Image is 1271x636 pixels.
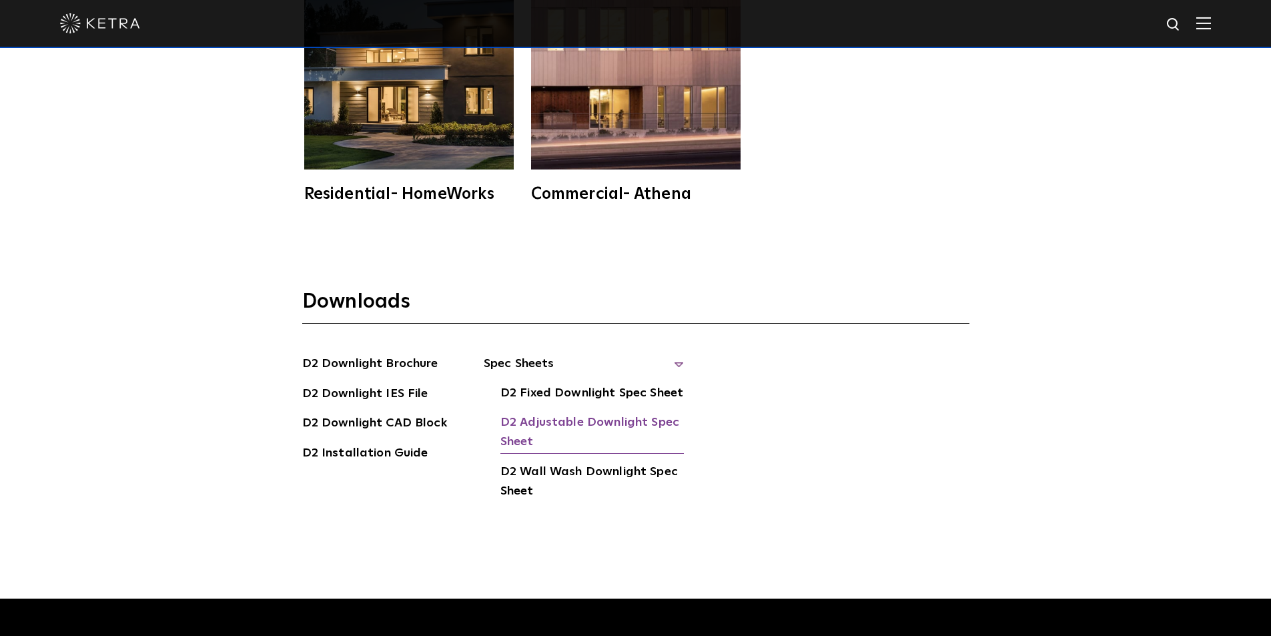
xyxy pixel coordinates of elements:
div: Commercial- Athena [531,186,741,202]
img: Hamburger%20Nav.svg [1196,17,1211,29]
a: D2 Fixed Downlight Spec Sheet [500,384,683,405]
a: D2 Downlight IES File [302,384,428,406]
h3: Downloads [302,289,969,324]
div: Residential- HomeWorks [304,186,514,202]
a: D2 Downlight CAD Block [302,414,447,435]
a: D2 Installation Guide [302,444,428,465]
a: D2 Downlight Brochure [302,354,438,376]
a: D2 Wall Wash Downlight Spec Sheet [500,462,684,503]
img: search icon [1166,17,1182,33]
img: ketra-logo-2019-white [60,13,140,33]
a: D2 Adjustable Downlight Spec Sheet [500,413,684,454]
span: Spec Sheets [484,354,684,384]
